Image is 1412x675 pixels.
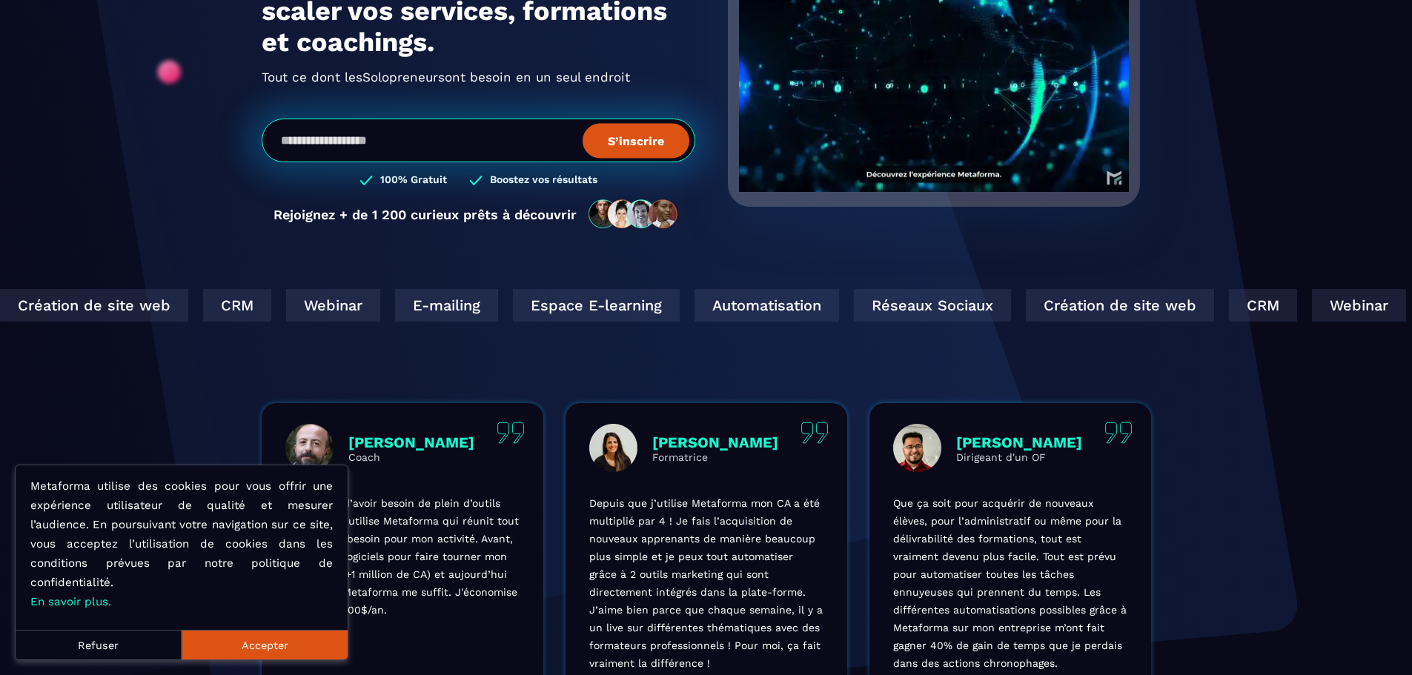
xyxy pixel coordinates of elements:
p: Rejoignez + de 1 200 curieux prêts à découvrir [274,207,577,222]
img: community-people [584,199,683,230]
img: checked [359,173,373,187]
button: S’inscrire [583,123,689,158]
div: E-mailing [392,289,495,322]
p: [PERSON_NAME] [348,433,474,451]
p: Metaforma utilise des cookies pour vous offrir une expérience utilisateur de qualité et mesurer l... [30,476,333,611]
div: Création de site web [1023,289,1211,322]
img: checked [469,173,483,187]
div: Automatisation [692,289,836,322]
p: Formatrice [652,451,778,463]
div: CRM [1226,289,1294,322]
p: [PERSON_NAME] [956,433,1082,451]
img: profile [589,424,637,472]
img: quote [801,422,829,444]
p: Coach [348,451,474,463]
p: Que ça soit pour acquérir de nouveaux élèves, pour l’administratif ou même pour la délivrabilité ... [893,494,1127,672]
div: Webinar [283,289,377,322]
h2: Tout ce dont les ont besoin en un seul endroit [262,65,695,89]
div: Espace E-learning [510,289,677,322]
p: Plutôt que d’avoir besoin de plein d’outils différents, j’utilise Metaforma qui réunit tout ce do... [285,494,520,619]
a: En savoir plus. [30,595,111,608]
p: Depuis que j’utilise Metaforma mon CA a été multiplié par 4 ! Je fais l’acquisition de nouveaux a... [589,494,823,672]
p: [PERSON_NAME] [652,433,778,451]
img: profile [285,424,334,472]
h3: Boostez vos résultats [490,173,597,187]
img: quote [1104,422,1133,444]
span: Solopreneurs [362,65,445,89]
div: CRM [200,289,268,322]
img: quote [497,422,525,444]
div: Réseaux Sociaux [851,289,1008,322]
p: Dirigeant d'un OF [956,451,1082,463]
button: Refuser [16,630,182,659]
div: Webinar [1309,289,1403,322]
button: Accepter [182,630,348,659]
img: profile [893,424,941,472]
h3: 100% Gratuit [380,173,447,187]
